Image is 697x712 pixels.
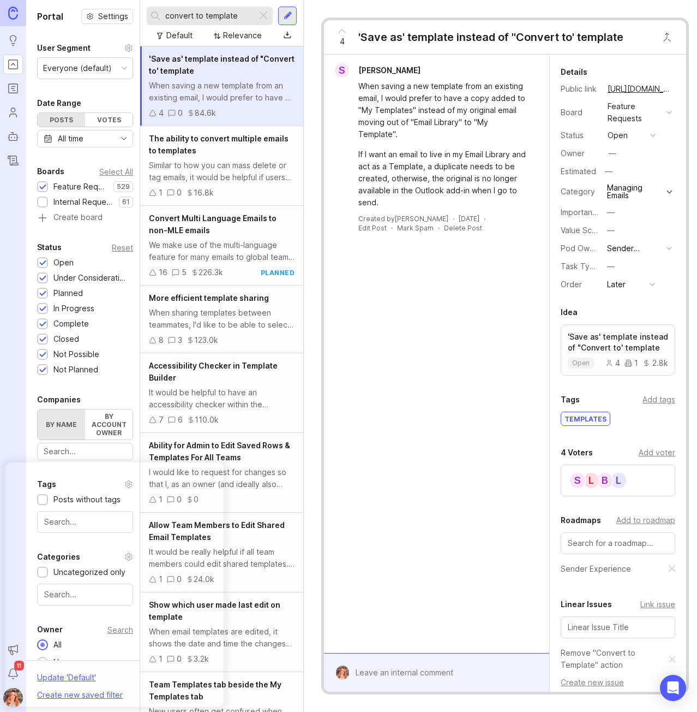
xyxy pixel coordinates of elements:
button: Announcements [3,640,23,660]
span: 'Save as' template instead of "Convert to' template [149,54,295,75]
div: Companies [37,393,81,406]
a: Sender Experience [561,563,631,575]
h1: Portal [37,10,63,23]
div: Link issue [640,598,675,610]
input: Linear Issue Title [568,621,668,633]
input: Search... [44,446,127,458]
label: Importance [561,207,602,217]
div: 0 [178,107,183,119]
div: Created by [PERSON_NAME] [358,214,448,223]
a: 'Save as' template instead of "Convert to' templateWhen saving a new template from an existing em... [140,46,303,126]
div: 84.6k [195,107,216,119]
div: L [610,472,627,489]
div: 'Save as' template instead of "Convert to' template [358,29,623,45]
div: 2.8k [642,359,668,367]
a: S[PERSON_NAME] [328,63,429,78]
input: Search... [165,10,253,22]
div: Date Range [37,97,81,110]
div: Internal Requests [53,196,113,208]
div: — [609,147,616,159]
div: Delete Post [444,223,482,233]
span: 4 [340,35,345,48]
div: Later [607,278,626,290]
div: Not Planned [53,364,98,376]
a: More efficient template sharingWhen sharing templates between teammates, I'd like to be able to s... [140,286,303,353]
p: open [572,359,590,367]
div: Feature Requests [608,100,662,124]
div: 4 [159,107,164,119]
div: When sharing templates between teammates, I'd like to be able to select from a list of existing t... [149,307,295,331]
div: Relevance [223,29,262,41]
div: open [608,129,628,141]
a: Autopilot [3,127,23,146]
div: Default [166,29,193,41]
iframe: Popup CTA [5,462,224,707]
p: 61 [122,198,130,206]
div: Boards [37,165,64,178]
div: — [607,260,615,272]
div: Similar to how you can mass delete or tag emails, it would be helpful if users could also have th... [149,159,295,183]
div: When saving a new template from an existing email, I would prefer to have a copy added to "My Tem... [149,80,295,104]
a: The ability to convert multiple emails to templatesSimilar to how you can mass delete or tag emai... [140,126,303,206]
a: 'Save as' template instead of "Convert to' templateopen412.8k [561,324,675,376]
div: When saving a new template from an existing email, I would prefer to have a copy added to "My Tem... [358,80,527,140]
span: The ability to convert multiple emails to templates [149,134,289,155]
a: Portal [3,55,23,74]
span: Accessibility Checker in Template Builder [149,361,278,382]
div: Estimated [561,168,596,175]
div: — [607,224,615,236]
a: Users [3,103,23,122]
div: 123.0k [194,334,218,346]
div: Complete [53,318,89,330]
label: Order [561,280,582,289]
div: — [602,164,616,179]
div: B [596,472,614,489]
div: · [391,223,393,233]
a: Accessibility Checker in Template BuilderIt would be helpful to have an accessibility checker wit... [140,353,303,433]
a: [DATE] [459,214,479,223]
div: 4 Voters [561,446,593,459]
div: Closed [53,333,79,345]
div: Edit Post [358,223,387,233]
p: 529 [117,182,130,191]
div: Roadmaps [561,514,601,527]
a: Convert Multi Language Emails to non-MLE emailsWe make use of the multi-language feature for many... [140,206,303,286]
a: Changelog [3,151,23,170]
div: Category [561,186,599,198]
div: Board [561,106,599,118]
a: Create board [37,213,133,223]
div: 0 [177,187,182,199]
a: Ability for Admin to Edit Saved Rows & Templates For All TeamsI would like to request for changes... [140,433,303,513]
div: S [335,63,349,78]
a: [URL][DOMAIN_NAME] [604,82,675,96]
div: 226.3k [199,266,223,278]
div: Idea [561,306,578,319]
div: Managing Emails [607,184,664,199]
div: Select All [99,169,133,175]
div: 3 [178,334,182,346]
div: Reset [112,245,133,251]
div: templates [561,412,610,425]
button: Mark Spam [397,223,434,233]
div: We make use of the multi-language feature for many emails to global teams, but not all. Sometimes... [149,239,295,263]
button: Settings [81,9,133,24]
div: Tags [561,393,580,406]
div: S [569,472,586,489]
div: Public link [561,83,599,95]
div: Feature Requests [53,181,108,193]
div: Everyone (default) [43,62,112,74]
div: — [607,206,615,218]
input: Search for a roadmap... [568,537,668,549]
div: Under Consideration [53,272,128,284]
div: Add tags [642,394,675,406]
div: Details [561,66,587,79]
div: · [453,214,454,223]
div: Add voter [639,447,675,459]
div: Owner [561,147,599,159]
div: It would be helpful to have an accessibility checker within the template builder to ensure our em... [149,387,295,411]
span: [PERSON_NAME] [358,66,420,75]
label: Task Type [561,262,599,271]
button: Close button [656,26,678,48]
div: 1 [624,359,638,367]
